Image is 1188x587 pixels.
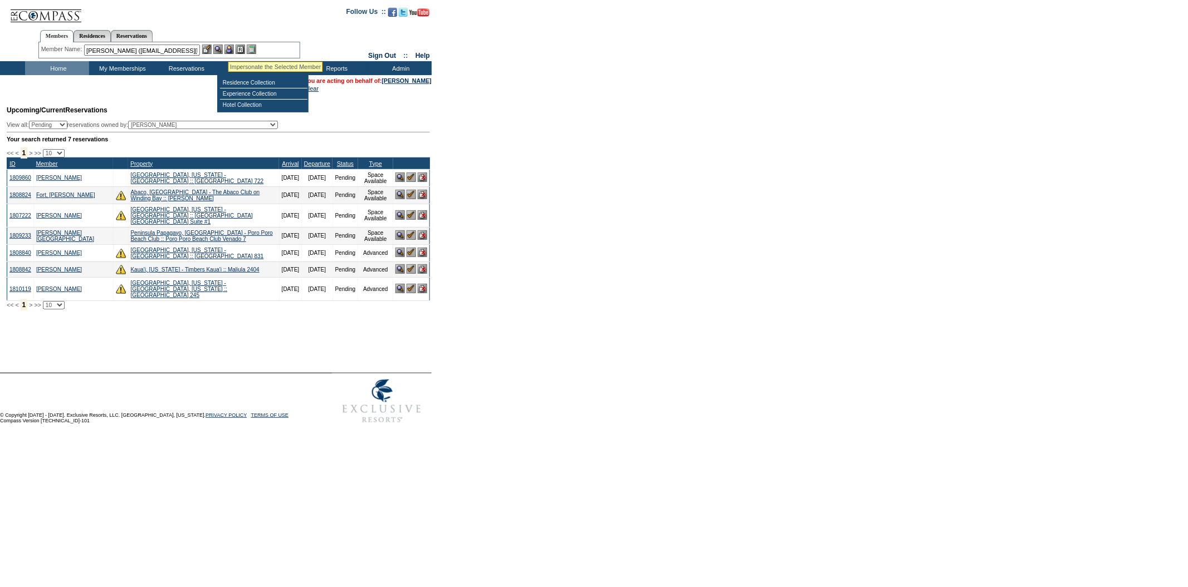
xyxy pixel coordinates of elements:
a: [PERSON_NAME][GEOGRAPHIC_DATA] [36,230,94,242]
img: Cancel Reservation [418,230,427,240]
td: Pending [333,186,358,204]
a: Reservations [111,30,153,42]
span: >> [34,150,41,156]
a: Peninsula Papagayo, [GEOGRAPHIC_DATA] - Poro Poro Beach Club :: Poro Poro Beach Club Venado 7 [131,230,273,242]
td: [DATE] [302,204,333,227]
img: There are insufficient days and/or tokens to cover this reservation [116,248,126,258]
img: b_calculator.gif [247,45,256,54]
a: Members [40,30,74,42]
a: [GEOGRAPHIC_DATA], [US_STATE] - [GEOGRAPHIC_DATA] :: [GEOGRAPHIC_DATA] 831 [131,247,264,259]
span: > [29,302,32,308]
img: Confirm Reservation [407,264,416,274]
a: [GEOGRAPHIC_DATA], [US_STATE] - [GEOGRAPHIC_DATA], [US_STATE] :: [GEOGRAPHIC_DATA] 245 [131,280,228,298]
td: Space Available [358,204,393,227]
img: Subscribe to our YouTube Channel [409,8,429,17]
a: [PERSON_NAME] [382,77,432,84]
img: View Reservation [395,264,405,274]
img: There are insufficient days and/or tokens to cover this reservation [116,284,126,294]
td: Reports [304,61,368,75]
a: Residences [74,30,111,42]
span: You are acting on behalf of: [304,77,432,84]
td: [DATE] [279,277,301,300]
td: [DATE] [279,169,301,186]
td: Space Available [358,227,393,244]
span: << [7,150,13,156]
span: Reservations [7,106,107,114]
img: View Reservation [395,190,405,199]
img: Exclusive Resorts [332,373,432,429]
a: Property [130,160,153,167]
img: There are insufficient days and/or tokens to cover this reservation [116,190,126,200]
img: Confirm Reservation [407,284,416,293]
a: Arrival [282,160,299,167]
img: Cancel Reservation [418,210,427,220]
img: Confirm Reservation [407,210,416,220]
img: There are insufficient days and/or tokens to cover this reservation [116,264,126,274]
td: [DATE] [279,244,301,262]
a: [PERSON_NAME] [36,286,82,292]
span: 1 [21,299,28,310]
td: [DATE] [302,277,333,300]
td: Residence Collection [220,77,307,88]
td: [DATE] [279,227,301,244]
a: ID [9,160,16,167]
td: Reservations [153,61,217,75]
a: 1808824 [9,192,31,198]
img: Impersonate [224,45,234,54]
span: < [15,150,18,156]
img: View Reservation [395,172,405,182]
a: Fort, [PERSON_NAME] [36,192,95,198]
img: b_edit.gif [202,45,212,54]
td: [DATE] [279,262,301,277]
td: Pending [333,262,358,277]
img: Confirm Reservation [407,172,416,182]
a: 1809233 [9,233,31,239]
span: > [29,150,32,156]
img: Confirm Reservation [407,230,416,240]
a: Clear [304,85,319,92]
div: Impersonate the Selected Member [230,63,321,70]
td: Admin [368,61,432,75]
td: Vacation Collection [217,61,304,75]
a: Departure [304,160,330,167]
a: 1808840 [9,250,31,256]
a: [PERSON_NAME] [36,267,82,273]
td: Experience Collection [220,88,307,100]
a: TERMS OF USE [251,412,289,418]
a: [PERSON_NAME] [36,213,82,219]
img: View Reservation [395,284,405,293]
img: Reservations [236,45,245,54]
a: 1809860 [9,175,31,181]
img: Confirm Reservation [407,248,416,257]
a: 1810119 [9,286,31,292]
td: Pending [333,204,358,227]
img: Follow us on Twitter [399,8,408,17]
img: Cancel Reservation [418,190,427,199]
img: View [213,45,223,54]
a: Subscribe to our YouTube Channel [409,11,429,18]
a: Sign Out [368,52,396,60]
td: Advanced [358,277,393,300]
img: Cancel Reservation [418,248,427,257]
a: Member [36,160,57,167]
a: Help [415,52,430,60]
td: Advanced [358,244,393,262]
td: Hotel Collection [220,100,307,110]
span: < [15,302,18,308]
td: Pending [333,227,358,244]
a: Status [337,160,354,167]
a: [GEOGRAPHIC_DATA], [US_STATE] - [GEOGRAPHIC_DATA] :: [GEOGRAPHIC_DATA] 722 [131,172,264,184]
td: Pending [333,244,358,262]
img: Confirm Reservation [407,190,416,199]
a: Follow us on Twitter [399,11,408,18]
td: Advanced [358,262,393,277]
span: 1 [21,147,28,159]
a: Type [369,160,382,167]
td: Pending [333,169,358,186]
td: [DATE] [302,244,333,262]
td: Follow Us :: [346,7,386,20]
td: Space Available [358,186,393,204]
td: My Memberships [89,61,153,75]
a: 1807222 [9,213,31,219]
img: Become our fan on Facebook [388,8,397,17]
